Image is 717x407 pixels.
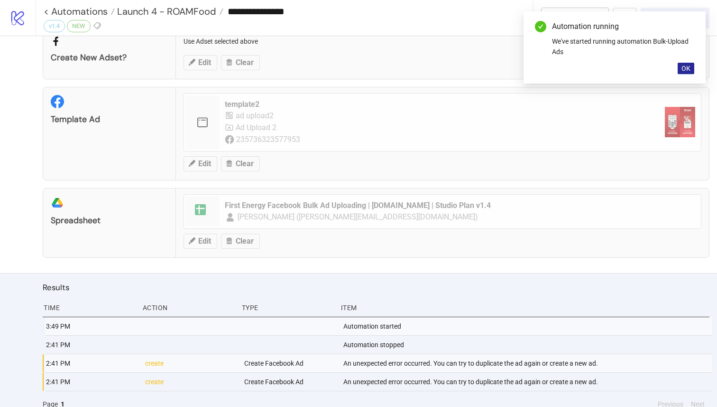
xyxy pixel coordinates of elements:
[45,336,138,354] div: 2:41 PM
[535,21,546,32] span: check-circle
[45,354,138,372] div: 2:41 PM
[44,20,65,32] div: v1.4
[342,354,712,372] div: An unexpected error occurred. You can try to duplicate the ad again or create a new ad.
[340,299,709,317] div: Item
[243,354,336,372] div: Create Facebook Ad
[243,373,336,391] div: Create Facebook Ad
[613,8,637,28] button: ...
[681,65,690,72] span: OK
[342,336,712,354] div: Automation stopped
[342,317,712,335] div: Automation started
[552,21,694,32] div: Automation running
[241,299,333,317] div: Type
[641,8,709,28] button: Abort Run
[115,7,223,16] a: Launch 4 - ROAMFood
[45,317,138,335] div: 3:49 PM
[144,373,237,391] div: create
[43,281,709,293] h2: Results
[115,5,216,18] span: Launch 4 - ROAMFood
[541,8,609,28] button: To Builder
[342,373,712,391] div: An unexpected error occurred. You can try to duplicate the ad again or create a new ad.
[552,36,694,57] div: We've started running automation Bulk-Upload Ads
[44,7,115,16] a: < Automations
[43,299,135,317] div: Time
[142,299,234,317] div: Action
[144,354,237,372] div: create
[678,63,694,74] button: OK
[45,373,138,391] div: 2:41 PM
[67,20,91,32] div: NEW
